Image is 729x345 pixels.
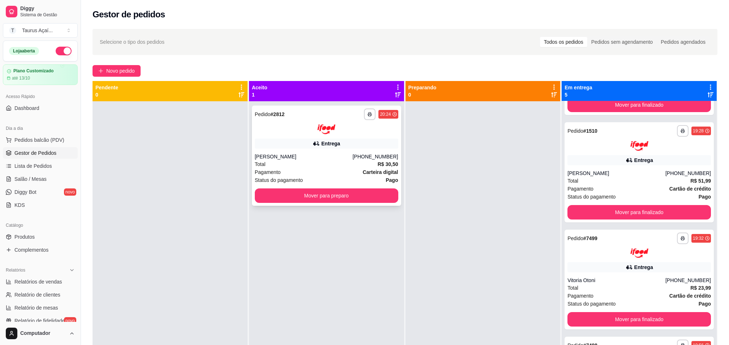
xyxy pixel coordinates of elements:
[255,111,271,117] span: Pedido
[3,302,78,314] a: Relatório de mesas
[22,27,53,34] div: Taurus Açaí ...
[657,37,709,47] div: Pedidos agendados
[14,136,64,144] span: Pedidos balcão (PDV)
[3,325,78,342] button: Computador
[14,188,37,196] span: Diggy Bot
[567,98,711,112] button: Mover para finalizado
[255,160,266,168] span: Total
[630,248,648,258] img: ifood
[583,128,597,134] strong: # 1510
[255,188,398,203] button: Mover para preparo
[693,128,704,134] div: 19:28
[100,38,164,46] span: Selecione o tipo dos pedidos
[386,177,398,183] strong: Pago
[255,176,303,184] span: Status do pagamento
[3,147,78,159] a: Gestor de Pedidos
[634,157,653,164] div: Entrega
[567,300,616,308] span: Status do pagamento
[567,292,593,300] span: Pagamento
[14,246,48,254] span: Complementos
[690,178,711,184] strong: R$ 51,99
[14,175,47,183] span: Salão / Mesas
[3,23,78,38] button: Select a team
[540,37,587,47] div: Todos os pedidos
[567,170,665,177] div: [PERSON_NAME]
[567,185,593,193] span: Pagamento
[252,91,267,98] p: 1
[14,304,58,311] span: Relatório de mesas
[3,102,78,114] a: Dashboard
[3,173,78,185] a: Salão / Mesas
[352,153,398,160] div: [PHONE_NUMBER]
[321,140,340,147] div: Entrega
[14,201,25,209] span: KDS
[567,177,578,185] span: Total
[669,186,711,192] strong: Cartão de crédito
[14,105,39,112] span: Dashboard
[378,161,398,167] strong: R$ 30,50
[9,27,16,34] span: T
[3,186,78,198] a: Diggy Botnovo
[93,9,165,20] h2: Gestor de pedidos
[14,291,60,298] span: Relatório de clientes
[98,68,103,73] span: plus
[3,64,78,85] a: Plano Customizadoaté 13/10
[3,220,78,231] div: Catálogo
[567,284,578,292] span: Total
[3,160,78,172] a: Lista de Pedidos
[567,205,711,220] button: Mover para finalizado
[408,91,437,98] p: 0
[565,84,592,91] p: Em entrega
[630,141,648,151] img: ifood
[3,231,78,243] a: Produtos
[699,194,711,200] strong: Pago
[567,193,616,201] span: Status do pagamento
[3,3,78,20] a: DiggySistema de Gestão
[20,330,66,337] span: Computador
[3,276,78,287] a: Relatórios de vendas
[408,84,437,91] p: Preparando
[14,233,35,240] span: Produtos
[699,301,711,307] strong: Pago
[106,67,135,75] span: Novo pedido
[665,170,711,177] div: [PHONE_NUMBER]
[95,84,118,91] p: Pendente
[3,244,78,256] a: Complementos
[693,235,704,241] div: 19:32
[3,91,78,102] div: Acesso Rápido
[9,47,39,55] div: Loja aberta
[255,153,353,160] div: [PERSON_NAME]
[363,169,398,175] strong: Carteira digital
[20,5,75,12] span: Diggy
[380,111,391,117] div: 20:24
[12,75,30,81] article: até 13/10
[317,124,335,134] img: ifood
[565,91,592,98] p: 5
[20,12,75,18] span: Sistema de Gestão
[583,235,597,241] strong: # 7499
[14,278,62,285] span: Relatórios de vendas
[255,168,281,176] span: Pagamento
[567,312,711,327] button: Mover para finalizado
[14,149,56,157] span: Gestor de Pedidos
[3,134,78,146] button: Pedidos balcão (PDV)
[14,317,65,324] span: Relatório de fidelidade
[3,289,78,301] a: Relatório de clientes
[690,285,711,291] strong: R$ 23,99
[3,123,78,134] div: Dia a dia
[567,128,583,134] span: Pedido
[95,91,118,98] p: 0
[665,277,711,284] div: [PHONE_NUMBER]
[669,293,711,299] strong: Cartão de crédito
[252,84,267,91] p: Aceito
[270,111,284,117] strong: # 2812
[56,47,72,55] button: Alterar Status
[3,315,78,327] a: Relatório de fidelidadenovo
[13,68,53,74] article: Plano Customizado
[3,199,78,211] a: KDS
[567,235,583,241] span: Pedido
[93,65,141,77] button: Novo pedido
[14,162,52,170] span: Lista de Pedidos
[6,267,25,273] span: Relatórios
[567,277,665,284] div: Vitoria Otoni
